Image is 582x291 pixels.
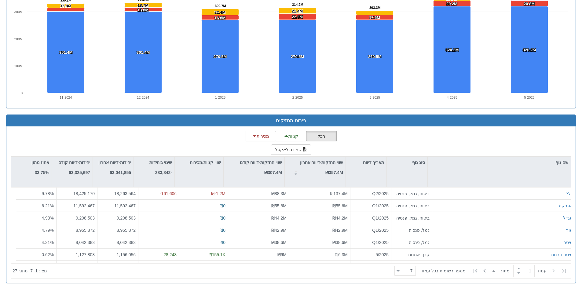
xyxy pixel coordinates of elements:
p: שווי החזקות-דיווח אחרון [300,159,343,166]
tspan: 320.2M [523,48,536,52]
div: 6.21 % [19,203,54,209]
div: גמל, פנסיה [394,239,430,246]
div: 8,955,872 [100,227,136,233]
text: 3-2025 [370,96,380,99]
span: ₪55.6M [271,203,287,208]
button: שמירה לאקסל [271,144,311,155]
div: שם גוף [428,157,571,168]
button: מור [566,227,573,233]
strong: 63,041,855 [110,170,131,175]
div: ‏מציג 1 - 7 ‏ מתוך 27 [13,264,47,278]
text: 0 [21,91,23,95]
button: הכל [306,131,337,141]
tspan: 301.4M [137,50,150,55]
tspan: 22.4M [214,10,225,15]
div: Q1/2025 [353,227,389,233]
div: ביטוח, גמל, פנסיה [394,215,430,221]
text: 100M [14,64,23,68]
span: ₪6.3M [335,252,348,257]
div: -161,606 [141,191,177,197]
tspan: 18.7M [137,3,148,8]
button: מיטב [564,239,573,246]
button: מגדל [563,215,573,221]
div: 9.78 % [19,191,54,197]
tspan: 21.4M [292,9,303,13]
button: מכירות [246,131,276,141]
strong: -283,842 [155,170,172,175]
tspan: 15.8M [60,4,71,8]
div: שווי קניות/מכירות [175,157,223,168]
div: 1,127,808 [59,252,95,258]
div: Q2/2025 [353,191,389,197]
div: 4.79 % [19,227,54,233]
text: 1-2025 [215,96,225,99]
div: 11,592,467 [100,203,136,209]
div: 4.93 % [19,215,54,221]
p: שווי החזקות-דיווח קודם [240,159,282,166]
span: ‏מספר רשומות בכל עמוד [421,268,466,274]
text: 200M [14,37,23,41]
div: 9,208,503 [100,215,136,221]
div: 9,208,503 [59,215,95,221]
span: ₪44.2M [332,216,348,220]
div: 18,263,564 [100,191,136,197]
span: ₪6M [277,252,287,257]
button: מיטב קרנות [551,252,573,258]
span: ₪0 [220,216,225,220]
span: ‏עמוד [537,268,547,274]
span: ₪42.9M [271,228,287,233]
div: גמל, פנסיה [394,227,430,233]
div: ביטוח, גמל, פנסיה [394,191,430,197]
button: כלל [566,191,573,197]
div: 28,248 [141,252,177,258]
p: שינוי ביחידות [149,159,172,166]
tspan: 17.5M [369,15,380,20]
tspan: 320.2M [445,48,459,52]
tspan: 309.7M [215,4,226,8]
div: Q1/2025 [353,215,389,221]
div: ‏ מתוך [392,264,569,278]
p: אחוז מהון [31,159,49,166]
div: 1,156,056 [100,252,136,258]
text: 300M [14,10,23,14]
text: 4-2025 [447,96,457,99]
span: 4 [492,268,500,274]
text: 11-2024 [60,96,72,99]
tspan: 20.8M [524,2,535,6]
h3: פירוט מחזיקים [11,118,571,123]
strong: 63,325,697 [69,170,90,175]
div: קרן נאמנות [394,252,430,258]
span: ₪0 [220,203,225,208]
div: 0.62 % [19,252,54,258]
tspan: 16.8M [214,16,225,20]
div: 8,955,872 [59,227,95,233]
div: סוג גוף [387,157,427,168]
div: 8,042,383 [100,239,136,246]
span: ₪137.4M [330,191,348,196]
text: 5-2025 [524,96,534,99]
span: ₪-1.2M [211,191,225,196]
div: 8,042,383 [59,239,95,246]
div: 11,592,467 [59,203,95,209]
span: ₪42.9M [332,228,348,233]
div: תאריך דיווח [346,157,386,168]
tspan: 270.5M [291,54,304,59]
span: ₪0 [220,240,225,245]
button: הפניקס [559,203,573,209]
div: 4.31 % [19,239,54,246]
tspan: 303.3M [369,6,381,9]
tspan: 314.2M [292,3,303,6]
text: 2-2025 [292,96,303,99]
div: Q1/2025 [353,239,389,246]
span: ₪55.6M [332,203,348,208]
div: Q1/2025 [353,203,389,209]
tspan: 13.8M [137,8,148,12]
tspan: 22.3M [292,15,303,19]
strong: 33.75% [35,170,49,175]
span: ₪44.2M [271,216,287,220]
